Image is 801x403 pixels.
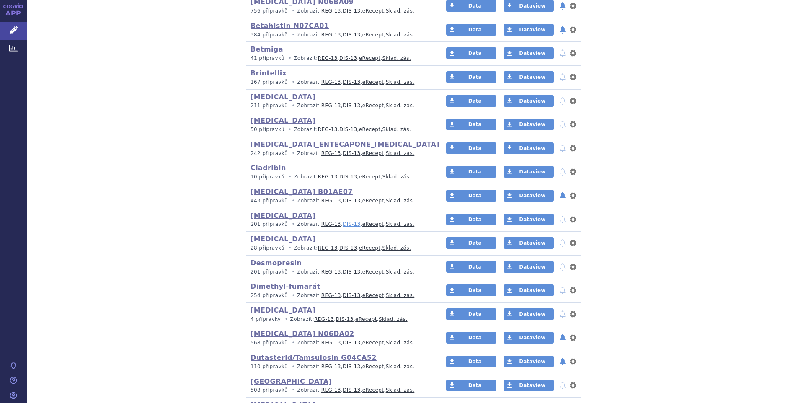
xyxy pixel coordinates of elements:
[468,311,482,317] span: Data
[251,197,430,204] p: Zobrazit: , , ,
[558,72,567,82] button: notifikace
[289,363,297,370] i: •
[386,364,415,369] a: Sklad. zás.
[382,55,411,61] a: Sklad. zás.
[251,282,320,290] a: Dimethyl-fumarát
[504,24,554,36] a: Dataview
[519,382,545,388] span: Dataview
[519,3,545,9] span: Dataview
[504,214,554,225] a: Dataview
[519,145,545,151] span: Dataview
[446,95,496,107] a: Data
[446,356,496,367] a: Data
[251,8,430,15] p: Zobrazit: , , ,
[382,174,411,180] a: Sklad. zás.
[362,32,384,38] a: eRecept
[321,32,341,38] a: REG-13
[519,50,545,56] span: Dataview
[251,387,288,393] span: 508 přípravků
[446,284,496,296] a: Data
[362,79,384,85] a: eRecept
[569,1,577,11] button: nastavení
[362,150,384,156] a: eRecept
[251,316,281,322] span: 4 přípravky
[251,221,288,227] span: 201 přípravků
[468,27,482,33] span: Data
[569,191,577,201] button: nastavení
[468,287,482,293] span: Data
[504,190,554,201] a: Dataview
[519,193,545,199] span: Dataview
[251,116,315,124] a: [MEDICAL_DATA]
[314,316,334,322] a: REG-13
[289,31,297,39] i: •
[251,79,430,86] p: Zobrazit: , , ,
[251,93,315,101] a: [MEDICAL_DATA]
[468,3,482,9] span: Data
[446,166,496,178] a: Data
[558,25,567,35] button: notifikace
[251,340,288,346] span: 568 přípravků
[558,191,567,201] button: notifikace
[251,55,284,61] span: 41 přípravků
[558,380,567,390] button: notifikace
[355,316,377,322] a: eRecept
[468,50,482,56] span: Data
[359,127,381,132] a: eRecept
[446,142,496,154] a: Data
[251,354,377,362] a: Dutasterid/Tamsulosin G04CA52
[468,240,482,246] span: Data
[362,8,384,14] a: eRecept
[504,95,554,107] a: Dataview
[251,387,430,394] p: Zobrazit: , , ,
[289,269,297,276] i: •
[318,127,338,132] a: REG-13
[558,262,567,272] button: notifikace
[321,364,341,369] a: REG-13
[386,32,415,38] a: Sklad. zás.
[289,221,297,228] i: •
[343,198,360,204] a: DIS-13
[321,269,341,275] a: REG-13
[251,8,288,14] span: 756 přípravků
[343,364,360,369] a: DIS-13
[504,119,554,130] a: Dataview
[569,25,577,35] button: nastavení
[386,79,415,85] a: Sklad. zás.
[343,8,360,14] a: DIS-13
[468,169,482,175] span: Data
[386,387,415,393] a: Sklad. zás.
[251,140,439,148] a: [MEDICAL_DATA]_ENTECAPONE_[MEDICAL_DATA]
[359,245,381,251] a: eRecept
[446,380,496,391] a: Data
[386,8,415,14] a: Sklad. zás.
[321,103,341,108] a: REG-13
[251,330,354,338] a: [MEDICAL_DATA] N06DA02
[251,126,430,133] p: Zobrazit: , , ,
[468,98,482,104] span: Data
[569,96,577,106] button: nastavení
[251,245,430,252] p: Zobrazit: , , ,
[519,359,545,364] span: Dataview
[558,238,567,248] button: notifikace
[362,221,384,227] a: eRecept
[468,359,482,364] span: Data
[569,167,577,177] button: nastavení
[321,292,341,298] a: REG-13
[504,142,554,154] a: Dataview
[446,24,496,36] a: Data
[251,55,430,62] p: Zobrazit: , , ,
[504,47,554,59] a: Dataview
[251,363,430,370] p: Zobrazit: , , ,
[468,193,482,199] span: Data
[468,217,482,222] span: Data
[286,245,294,252] i: •
[251,22,329,30] a: Betahistin N07CA01
[519,169,545,175] span: Dataview
[289,79,297,86] i: •
[251,102,430,109] p: Zobrazit: , , ,
[251,269,288,275] span: 201 přípravků
[558,309,567,319] button: notifikace
[251,316,430,323] p: Zobrazit: , , ,
[379,316,408,322] a: Sklad. zás.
